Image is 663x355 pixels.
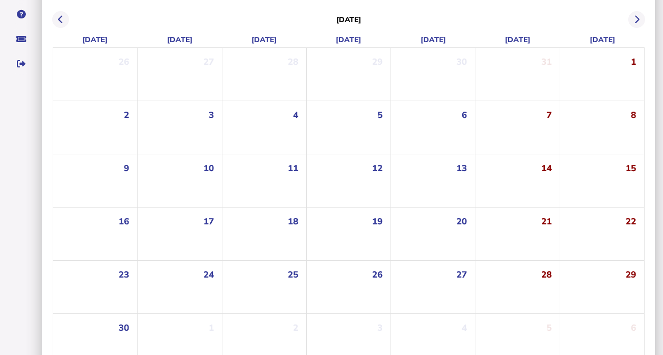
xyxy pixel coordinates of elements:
[288,269,298,281] span: 25
[10,28,32,50] button: Raise a support ticket
[306,32,391,47] div: [DATE]
[119,322,129,334] span: 30
[377,109,383,121] span: 5
[209,109,214,121] span: 3
[203,162,214,174] span: 10
[293,109,298,121] span: 4
[288,162,298,174] span: 11
[377,322,383,334] span: 3
[137,32,221,47] div: [DATE]
[203,215,214,228] span: 17
[541,56,552,68] span: 31
[336,15,362,25] h3: [DATE]
[209,322,214,334] span: 1
[541,215,552,228] span: 21
[547,322,552,334] span: 5
[203,56,214,68] span: 27
[10,3,32,25] button: Help pages
[628,11,646,28] button: Next
[631,322,636,334] span: 6
[560,32,645,47] div: [DATE]
[626,215,636,228] span: 22
[456,162,467,174] span: 13
[52,11,70,28] button: Previous
[626,269,636,281] span: 29
[456,215,467,228] span: 20
[222,32,306,47] div: [DATE]
[372,56,383,68] span: 29
[456,269,467,281] span: 27
[391,32,475,47] div: [DATE]
[124,109,129,121] span: 2
[372,269,383,281] span: 26
[541,162,552,174] span: 14
[293,322,298,334] span: 2
[53,32,137,47] div: [DATE]
[119,56,129,68] span: 26
[631,109,636,121] span: 8
[288,56,298,68] span: 28
[462,322,467,334] span: 4
[124,162,129,174] span: 9
[119,215,129,228] span: 16
[119,269,129,281] span: 23
[462,109,467,121] span: 6
[631,56,636,68] span: 1
[626,162,636,174] span: 15
[372,215,383,228] span: 19
[203,269,214,281] span: 24
[372,162,383,174] span: 12
[456,56,467,68] span: 30
[475,32,560,47] div: [DATE]
[288,215,298,228] span: 18
[547,109,552,121] span: 7
[10,53,32,75] button: Sign out
[541,269,552,281] span: 28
